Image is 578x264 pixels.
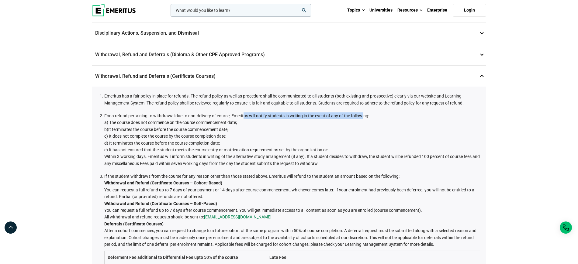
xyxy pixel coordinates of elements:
[104,201,217,206] strong: Withdrawal and Refund (Certificate Courses – Self-Paced)
[269,255,286,260] strong: Late Fee
[92,66,486,87] p: Withdrawal, Refund and Deferrals (Certificate Courses)
[104,147,328,152] span: e) It has not ensured that the student meets the course entry or matriculation requirement as set...
[92,22,486,44] p: Disciplinary Actions, Suspension, and Dismissal
[104,221,164,226] strong: Deferrals (Certificate Courses)
[92,44,486,65] p: Withdrawal, Refund and Deferrals (Diploma & Other CPE Approved Programs)
[104,112,480,167] li: For a refund pertaining to withdrawal due to non-delivery of course, Emeritus will notify student...
[171,4,311,17] input: woocommerce-product-search-field-0
[104,127,228,132] span: b)It terminates the course before the course commencement date;
[104,120,237,125] span: a) The course does not commence on the course commencement date;
[104,180,222,185] strong: Withdrawal and Refund (Certificate Courses – Cohort-Based)
[108,255,238,260] strong: Deferment Fee additional to Differential Fee upto 50% of the course
[204,214,272,220] a: [EMAIL_ADDRESS][DOMAIN_NAME]
[104,141,220,146] span: d) It terminates the course before the course completion date;
[104,93,480,106] li: Emeritus has a fair policy in place for refunds. The refund policy as well as procedure shall be ...
[453,4,486,17] a: Login
[104,134,226,139] span: c) It does not complete the course by the course completion date;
